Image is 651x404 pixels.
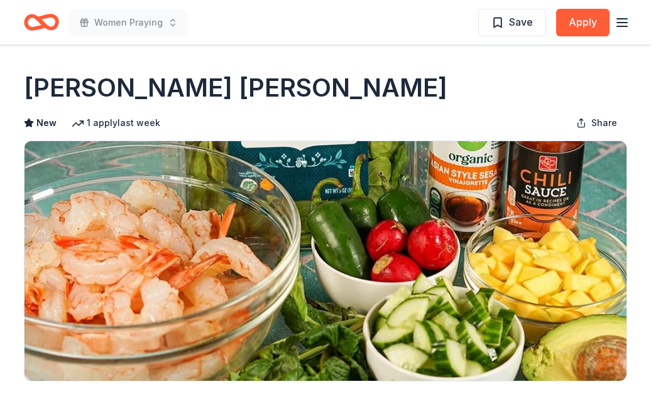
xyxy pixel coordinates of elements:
span: Women Praying [94,15,163,30]
span: Share [591,115,617,130]
button: Women Praying [69,10,188,35]
button: Share [566,110,627,136]
span: Save [509,14,533,30]
span: New [36,115,57,130]
button: Save [478,9,546,36]
img: Image for Harris Teeter [25,141,626,381]
div: 1 apply last week [72,115,160,130]
a: Home [24,8,59,37]
button: Apply [556,9,610,36]
h1: [PERSON_NAME] [PERSON_NAME] [24,70,447,105]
